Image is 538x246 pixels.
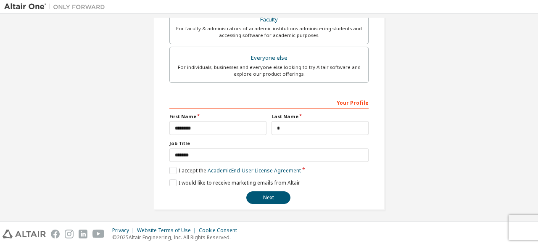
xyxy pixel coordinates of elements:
div: Your Profile [169,95,369,109]
img: Altair One [4,3,109,11]
div: For individuals, businesses and everyone else looking to try Altair software and explore our prod... [175,64,363,77]
img: instagram.svg [65,230,74,238]
a: Academic End-User License Agreement [208,167,301,174]
div: Faculty [175,14,363,26]
div: Everyone else [175,52,363,64]
label: I accept the [169,167,301,174]
img: youtube.svg [92,230,105,238]
label: Last Name [272,113,369,120]
div: For faculty & administrators of academic institutions administering students and accessing softwa... [175,25,363,39]
img: altair_logo.svg [3,230,46,238]
label: Job Title [169,140,369,147]
img: facebook.svg [51,230,60,238]
div: Cookie Consent [199,227,242,234]
p: © 2025 Altair Engineering, Inc. All Rights Reserved. [112,234,242,241]
div: Privacy [112,227,137,234]
img: linkedin.svg [79,230,87,238]
div: Website Terms of Use [137,227,199,234]
label: First Name [169,113,266,120]
button: Next [246,191,290,204]
label: I would like to receive marketing emails from Altair [169,179,300,186]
